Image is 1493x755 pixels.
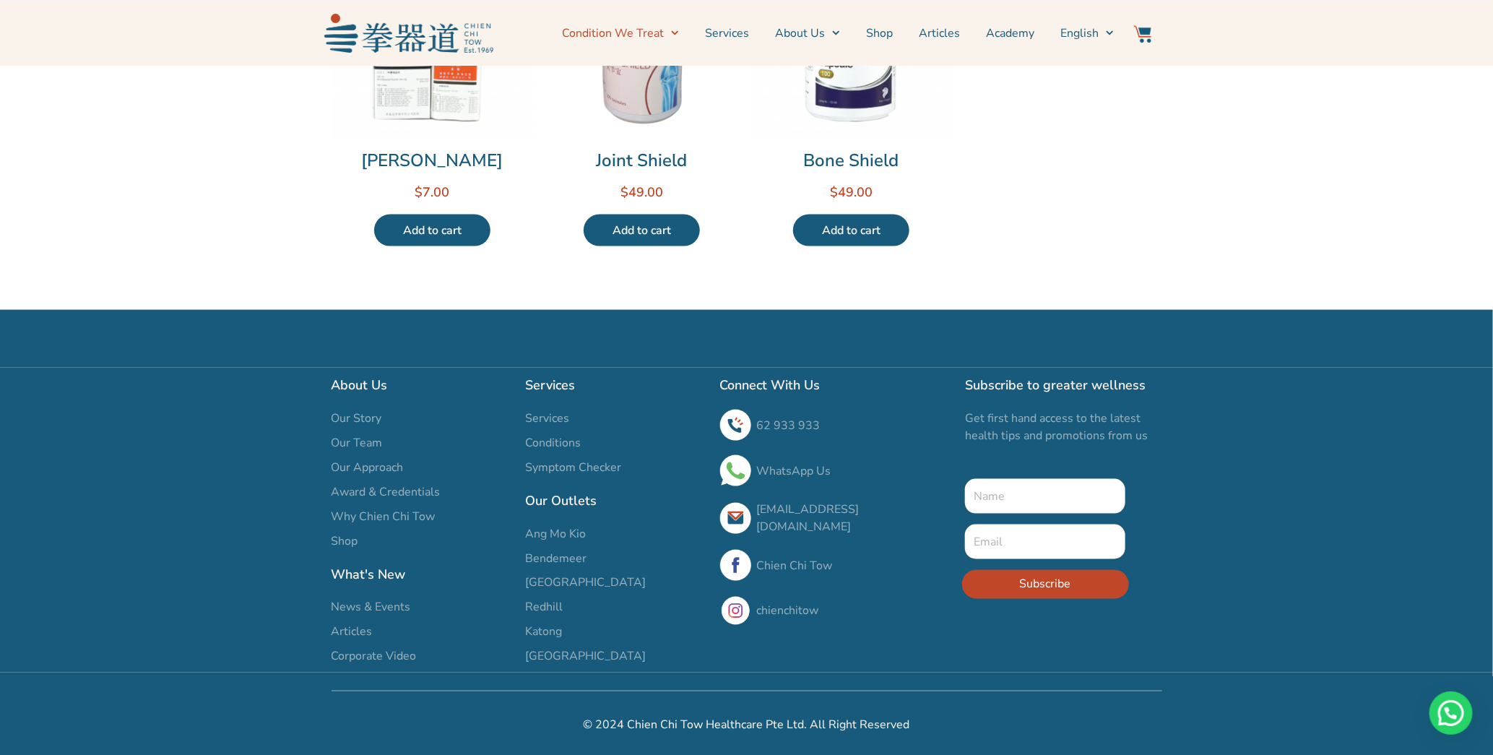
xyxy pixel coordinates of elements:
span: Our Approach [332,459,404,476]
span: Award & Credentials [332,483,441,501]
nav: Menu [501,15,1115,51]
a: Our Approach [332,459,511,476]
a: Services [705,15,749,51]
a: Add to cart: “Bone Shield” [793,215,909,246]
span: Our Story [332,410,382,427]
h2: Services [526,375,706,395]
span: [GEOGRAPHIC_DATA] [526,648,646,665]
span: Symptom Checker [526,459,622,476]
a: [GEOGRAPHIC_DATA] [526,648,706,665]
bdi: 7.00 [415,184,450,201]
a: [GEOGRAPHIC_DATA] [526,574,706,592]
a: Condition We Treat [562,15,679,51]
span: $ [830,184,838,201]
h2: What's New [332,564,511,584]
a: Shop [866,15,893,51]
a: Articles [919,15,960,51]
a: 62 933 933 [757,418,821,433]
span: Shop [332,532,358,550]
span: Services [526,410,570,427]
form: New Form [965,479,1126,610]
a: Corporate Video [332,648,511,665]
span: Ang Mo Kio [526,525,587,543]
input: Email [965,525,1126,559]
a: [EMAIL_ADDRESS][DOMAIN_NAME] [757,501,860,535]
h2: © 2024 Chien Chi Tow Healthcare Pte Ltd. All Right Reserved [332,717,1162,734]
a: Ang Mo Kio [526,525,706,543]
a: Services [526,410,706,427]
a: Conditions [526,434,706,452]
bdi: 49.00 [830,184,873,201]
a: Academy [986,15,1034,51]
a: Joint Shield [541,147,743,173]
button: Subscribe [962,570,1129,599]
span: Our Team [332,434,383,452]
a: Our Team [332,434,511,452]
span: Corporate Video [332,648,417,665]
a: Bendemeer [526,550,706,567]
span: [GEOGRAPHIC_DATA] [526,574,646,592]
a: Our Story [332,410,511,427]
span: Conditions [526,434,581,452]
input: Name [965,479,1126,514]
span: News & Events [332,599,411,616]
a: About Us [775,15,840,51]
a: Why Chien Chi Tow [332,508,511,525]
span: $ [415,184,423,201]
a: Award & Credentials [332,483,511,501]
p: Get first hand access to the latest health tips and promotions from us [965,410,1162,444]
a: WhatsApp Us [757,463,831,479]
a: chienchitow [757,603,819,619]
a: Symptom Checker [526,459,706,476]
a: [PERSON_NAME] [332,147,534,173]
a: Add to cart: “Tjin Koo Lin” [374,215,490,246]
a: Add to cart: “Joint Shield” [584,215,700,246]
span: Redhill [526,599,563,616]
h2: Subscribe to greater wellness [965,375,1162,395]
a: English [1060,15,1114,51]
a: Articles [332,624,511,641]
a: News & Events [332,599,511,616]
span: Articles [332,624,373,641]
span: English [1060,25,1099,42]
a: Redhill [526,599,706,616]
h2: Connect With Us [720,375,951,395]
span: Subscribe [1020,576,1071,593]
a: Shop [332,532,511,550]
h2: Our Outlets [526,491,706,511]
img: Website Icon-03 [1134,25,1151,43]
span: Bendemeer [526,550,587,567]
h2: About Us [332,375,511,395]
span: Why Chien Chi Tow [332,508,436,525]
a: Katong [526,624,706,641]
bdi: 49.00 [620,184,663,201]
a: Bone Shield [750,147,953,173]
a: Chien Chi Tow [757,558,833,574]
span: Katong [526,624,563,641]
span: $ [620,184,628,201]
